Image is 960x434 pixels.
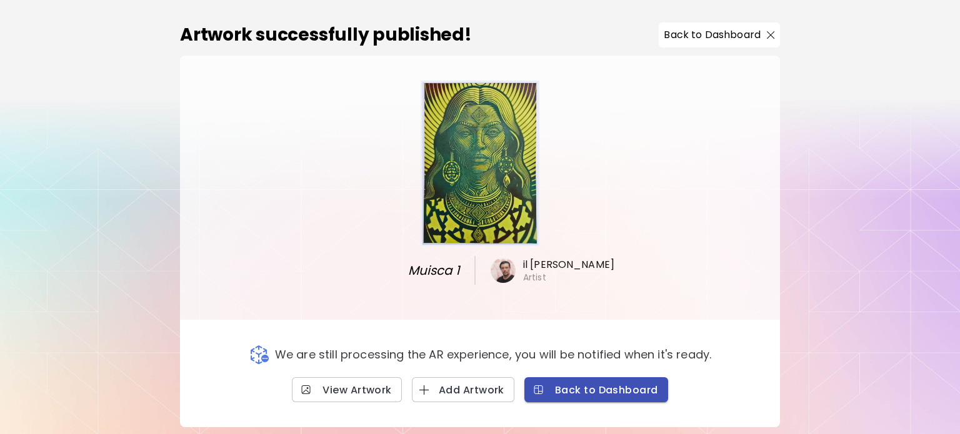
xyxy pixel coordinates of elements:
span: Muisca 1 [377,261,459,280]
button: Back to Dashboard [524,377,668,402]
span: Add Artwork [422,383,504,397]
button: Add Artwork [412,377,514,402]
p: We are still processing the AR experience, you will be notified when it's ready. [275,348,712,362]
h6: il [PERSON_NAME] [523,258,614,272]
span: Back to Dashboard [534,383,658,397]
h2: Artwork successfully published! [180,22,472,48]
h6: Artist [523,272,546,283]
a: View Artwork [292,377,402,402]
span: View Artwork [302,383,392,397]
img: large.webp [421,81,539,246]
